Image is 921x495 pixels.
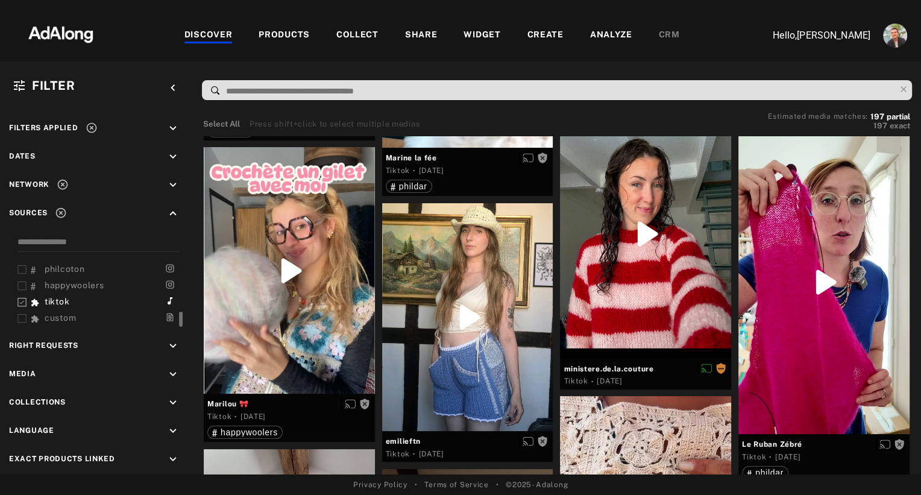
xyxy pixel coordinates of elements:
i: keyboard_arrow_down [166,453,180,466]
span: Sources [9,209,48,217]
button: Enable diffusion on this media [519,435,537,447]
time: 2025-09-08T00:00:00.000Z [419,450,444,458]
i: keyboard_arrow_down [166,339,180,353]
span: Filters applied [9,124,78,132]
span: Le Ruban Zébré [742,439,906,450]
span: • [496,479,499,490]
span: · [234,412,237,421]
i: keyboard_arrow_left [166,81,180,95]
div: CREATE [527,28,564,43]
i: keyboard_arrow_up [166,207,180,220]
div: Tiktok [564,376,588,386]
div: happywoolers [212,428,278,437]
div: ANALYZE [590,28,632,43]
span: Filter [32,78,75,93]
span: philcoton [45,264,84,274]
div: DISCOVER [184,28,233,43]
span: tiktok [45,297,69,306]
a: Privacy Policy [353,479,407,490]
i: keyboard_arrow_down [166,424,180,438]
img: ACg8ocLjEk1irI4XXb49MzUGwa4F_C3PpCyg-3CPbiuLEZrYEA=s96-c [883,24,907,48]
span: Collections [9,398,66,406]
div: Tiktok [207,411,231,422]
span: Rights requested [715,364,726,373]
span: Rights not requested [537,437,548,445]
span: Marilou 🎀 [207,399,371,409]
button: Enable diffusion on this media [519,151,537,164]
span: Media [9,370,36,378]
i: keyboard_arrow_down [166,122,180,135]
i: keyboard_arrow_down [166,368,180,381]
span: Marine la fée [386,153,550,163]
span: phildar [399,181,427,191]
div: COLLECT [336,28,379,43]
div: WIDGET [464,28,500,43]
div: PRODUCTS [259,28,310,43]
span: emilieftn [386,436,550,447]
i: keyboard_arrow_down [166,150,180,163]
span: happywoolers [221,427,278,437]
span: Exact Products Linked [9,455,115,463]
span: Rights not requested [537,153,548,162]
span: Right Requests [9,341,78,350]
button: Account settings [880,20,910,51]
time: 2025-09-08T00:00:00.000Z [240,412,266,421]
p: Hello, [PERSON_NAME] [750,28,870,43]
span: Language [9,426,54,435]
button: Select All [203,118,240,130]
a: Terms of Service [424,479,488,490]
span: 197 [873,121,887,130]
span: happywoolers [45,280,104,290]
span: custom [45,313,76,323]
div: phildar [391,182,427,191]
div: Tiktok [386,165,410,176]
span: 197 [870,112,884,121]
img: 63233d7d88ed69de3c212112c67096b6.png [8,15,114,51]
span: Estimated media matches: [768,112,868,121]
button: 197exact [768,120,910,132]
time: 2025-09-08T00:00:00.000Z [775,453,800,461]
time: 2025-09-09T00:00:00.000Z [419,166,444,175]
span: · [769,452,772,462]
span: Dates [9,152,36,160]
i: keyboard_arrow_down [166,396,180,409]
button: 197partial [870,114,910,120]
time: 2025-09-08T00:00:00.000Z [597,377,622,385]
span: · [413,449,416,459]
i: keyboard_arrow_down [166,178,180,192]
div: Tiktok [386,449,410,459]
span: · [413,166,416,175]
button: Enable diffusion on this media [341,397,359,410]
iframe: Chat Widget [861,437,921,495]
div: SHARE [405,28,438,43]
span: • [415,479,418,490]
div: Tiktok [742,452,766,462]
span: Rights not requested [359,399,370,408]
button: Disable diffusion on this media [697,362,715,375]
span: Network [9,180,49,189]
div: CRM [659,28,680,43]
span: ministere.de.la.couture [564,364,728,374]
span: © 2025 - Adalong [506,479,568,490]
div: Press shift+click to select multiple medias [250,118,420,130]
span: · [591,377,594,386]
